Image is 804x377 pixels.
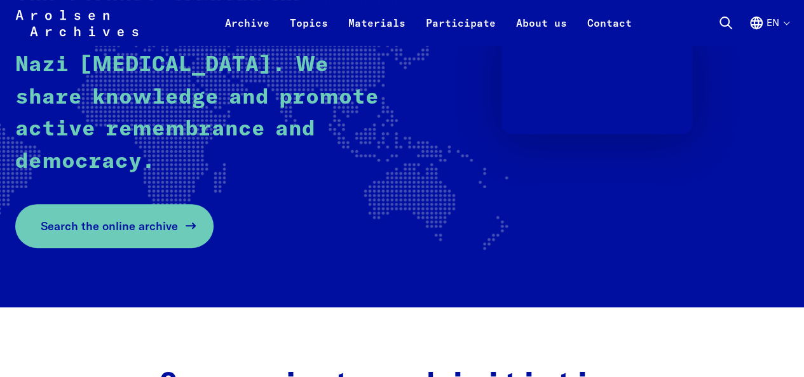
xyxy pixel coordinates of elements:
a: Contact [577,15,642,46]
a: Materials [338,15,416,46]
a: Archive [215,15,280,46]
a: Participate [416,15,506,46]
a: Search the online archive [15,204,214,248]
a: Topics [280,15,338,46]
button: English, language selection [749,15,789,46]
a: About us [506,15,577,46]
nav: Primary [215,8,642,38]
span: Search the online archive [41,217,178,235]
